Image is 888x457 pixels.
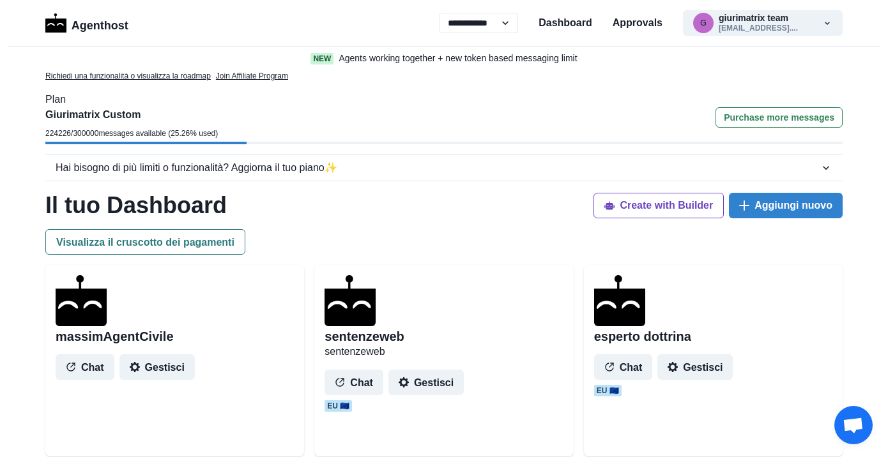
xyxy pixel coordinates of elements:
p: Agents working together + new token based messaging limit [339,52,577,65]
img: agenthostmascotdark.ico [56,275,107,326]
button: Chat [594,354,653,380]
a: Purchase more messages [716,107,843,142]
h2: massimAgentCivile [56,329,174,344]
button: Gestisci [657,354,733,380]
button: giurimatrix@gmail.comgiurimatrix team[EMAIL_ADDRESS].... [683,10,843,36]
p: Plan [45,92,843,107]
a: LogoAgenthost [45,12,128,34]
div: Aprire la chat [834,406,873,444]
button: Aggiungi nuovo [729,193,843,218]
a: Dashboard [539,15,592,31]
span: EU 🇪🇺 [325,400,352,412]
button: Gestisci [388,370,464,395]
a: Approvals [613,15,662,31]
h1: Il tuo Dashboard [45,191,227,219]
h2: sentenzeweb [325,329,404,344]
img: agenthostmascotdark.ico [325,275,376,326]
img: agenthostmascotdark.ico [594,275,645,326]
p: Agenthost [72,12,128,34]
a: Richiedi una funzionalità o visualizza la roadmap [45,70,211,82]
p: sentenzeweb [325,344,563,359]
button: Hai bisogno di più limiti o funzionalità? Aggiorna il tuo piano✨ [45,155,843,181]
button: Visualizza il cruscotto dei pagamenti [45,229,245,255]
button: Chat [325,370,383,395]
button: Chat [56,354,114,380]
h2: esperto dottrina [594,329,691,344]
p: 224226 / 300000 messages available ( 25.26 % used) [45,128,218,139]
a: Join Affiliate Program [216,70,288,82]
button: Create with Builder [593,193,724,218]
button: Gestisci [119,354,195,380]
img: Logo [45,13,66,33]
p: Giurimatrix Custom [45,107,218,123]
span: EU 🇪🇺 [594,385,622,396]
span: New [310,53,333,64]
div: Hai bisogno di più limiti o funzionalità? Aggiorna il tuo piano ✨ [56,160,820,176]
a: NewAgents working together + new token based messaging limit [284,52,604,65]
button: Purchase more messages [716,107,843,128]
